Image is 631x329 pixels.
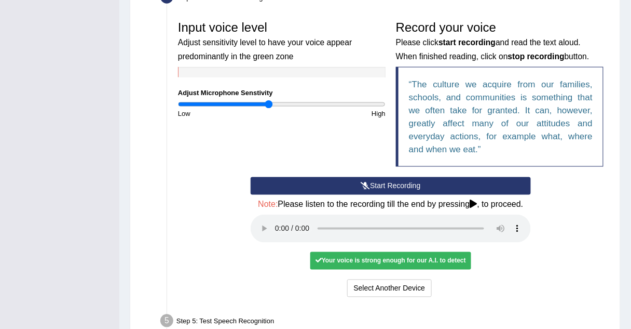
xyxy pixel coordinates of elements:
[178,38,352,60] small: Adjust sensitivity level to have your voice appear predominantly in the green zone
[310,252,471,270] div: Your voice is strong enough for our A.I. to detect
[438,38,496,47] b: start recording
[396,38,589,60] small: Please click and read the text aloud. When finished reading, click on button.
[251,177,531,195] button: Start Recording
[258,200,278,209] span: Note:
[178,21,386,62] h3: Input voice level
[173,109,282,119] div: Low
[396,21,603,62] h3: Record your voice
[251,200,531,209] h4: Please listen to the recording till the end by pressing , to proceed.
[508,52,565,61] b: stop recording
[178,88,273,98] label: Adjust Microphone Senstivity
[347,280,432,297] button: Select Another Device
[282,109,391,119] div: High
[409,80,593,154] q: The culture we acquire from our families, schools, and communities is something that we often tak...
